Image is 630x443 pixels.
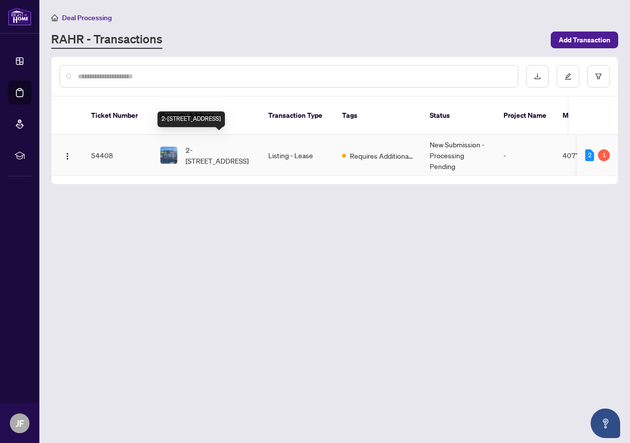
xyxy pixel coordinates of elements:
[186,144,252,166] span: 2-[STREET_ADDRESS]
[565,73,571,80] span: edit
[422,97,496,135] th: Status
[160,147,177,164] img: thumbnail-img
[555,97,614,135] th: MLS #
[559,32,610,48] span: Add Transaction
[585,149,594,161] div: 2
[534,73,541,80] span: download
[83,135,152,176] td: 54408
[63,152,71,160] img: Logo
[62,13,112,22] span: Deal Processing
[496,97,555,135] th: Project Name
[350,150,414,161] span: Requires Additional Docs
[526,65,549,88] button: download
[496,135,555,176] td: -
[260,97,334,135] th: Transaction Type
[557,65,579,88] button: edit
[422,135,496,176] td: New Submission - Processing Pending
[60,147,75,163] button: Logo
[152,97,260,135] th: Property Address
[83,97,152,135] th: Ticket Number
[598,149,610,161] div: 1
[587,65,610,88] button: filter
[51,31,162,49] a: RAHR - Transactions
[8,7,31,26] img: logo
[260,135,334,176] td: Listing - Lease
[16,416,24,430] span: JF
[334,97,422,135] th: Tags
[551,32,618,48] button: Add Transaction
[51,14,58,21] span: home
[595,73,602,80] span: filter
[591,409,620,438] button: Open asap
[563,151,598,160] span: 40771849
[157,111,225,127] div: 2-[STREET_ADDRESS]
